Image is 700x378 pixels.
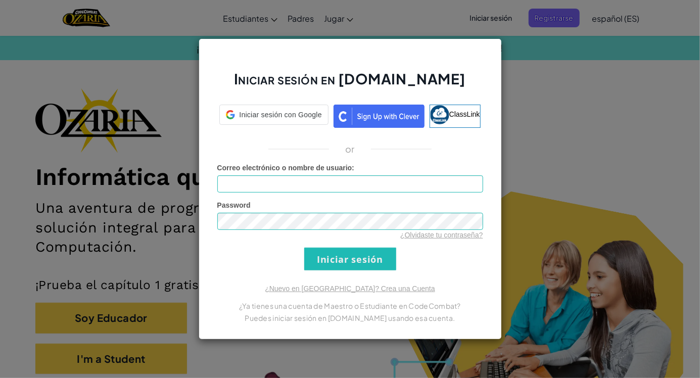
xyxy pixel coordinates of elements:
[217,201,251,209] span: Password
[217,163,355,173] label: :
[304,248,396,270] input: Iniciar sesión
[449,110,480,118] span: ClassLink
[217,69,483,99] h2: Iniciar sesión en [DOMAIN_NAME]
[217,164,352,172] span: Correo electrónico o nombre de usuario
[345,143,355,155] p: or
[265,285,435,293] a: ¿Nuevo en [GEOGRAPHIC_DATA]? Crea una Cuenta
[217,300,483,312] p: ¿Ya tienes una cuenta de Maestro o Estudiante en CodeCombat?
[400,231,483,239] a: ¿Olvidaste tu contraseña?
[430,105,449,124] img: classlink-logo-small.png
[217,312,483,324] p: Puedes iniciar sesión en [DOMAIN_NAME] usando esa cuenta.
[334,105,425,128] img: clever_sso_button@2x.png
[239,110,321,120] span: Iniciar sesión con Google
[219,105,328,125] div: Iniciar sesión con Google
[219,105,328,128] a: Iniciar sesión con Google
